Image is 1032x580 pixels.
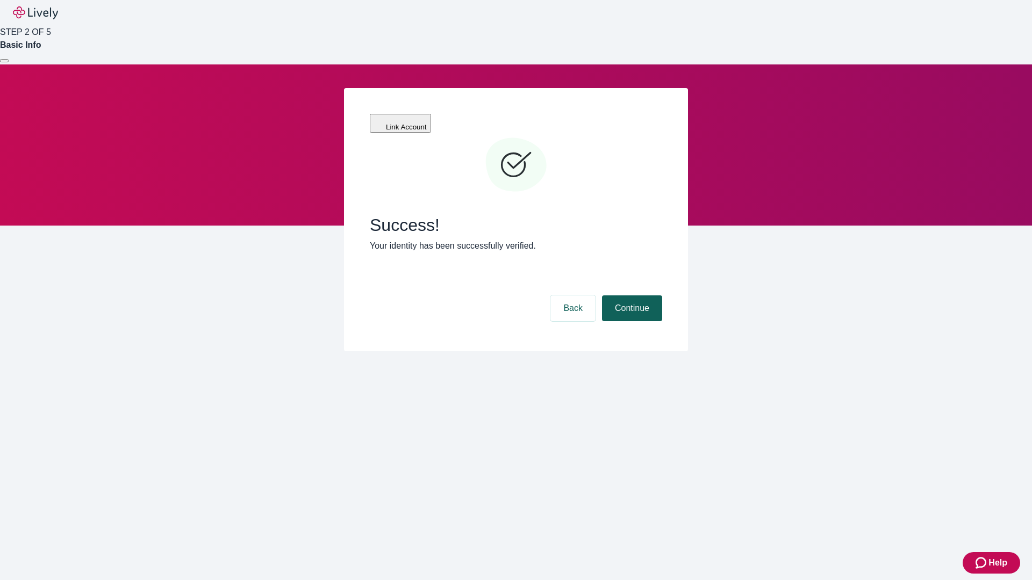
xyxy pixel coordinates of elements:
p: Your identity has been successfully verified. [370,240,662,252]
span: Help [988,556,1007,569]
img: Lively [13,6,58,19]
button: Continue [602,295,662,321]
svg: Zendesk support icon [976,556,988,569]
button: Back [550,295,596,321]
span: Success! [370,215,662,235]
svg: Checkmark icon [484,133,548,198]
button: Link Account [370,114,431,133]
button: Zendesk support iconHelp [963,552,1020,574]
